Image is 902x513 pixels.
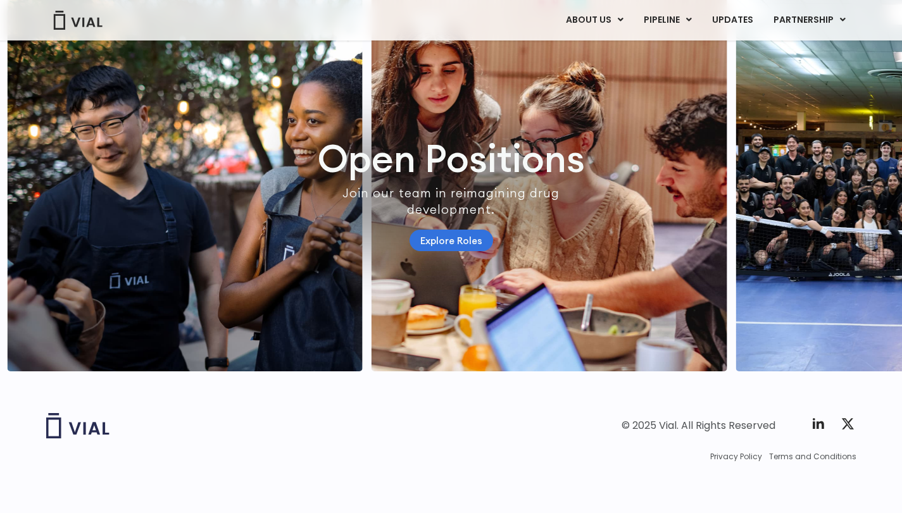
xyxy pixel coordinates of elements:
[763,9,856,31] a: PARTNERSHIPMenu Toggle
[410,230,493,252] a: Explore Roles
[556,9,633,31] a: ABOUT USMenu Toggle
[710,451,762,462] a: Privacy Policy
[769,451,856,462] a: Terms and Conditions
[622,419,775,433] div: © 2025 Vial. All Rights Reserved
[53,11,103,30] img: Vial Logo
[702,9,763,31] a: UPDATES
[634,9,701,31] a: PIPELINEMenu Toggle
[46,413,110,438] img: Vial logo wih "Vial" spelled out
